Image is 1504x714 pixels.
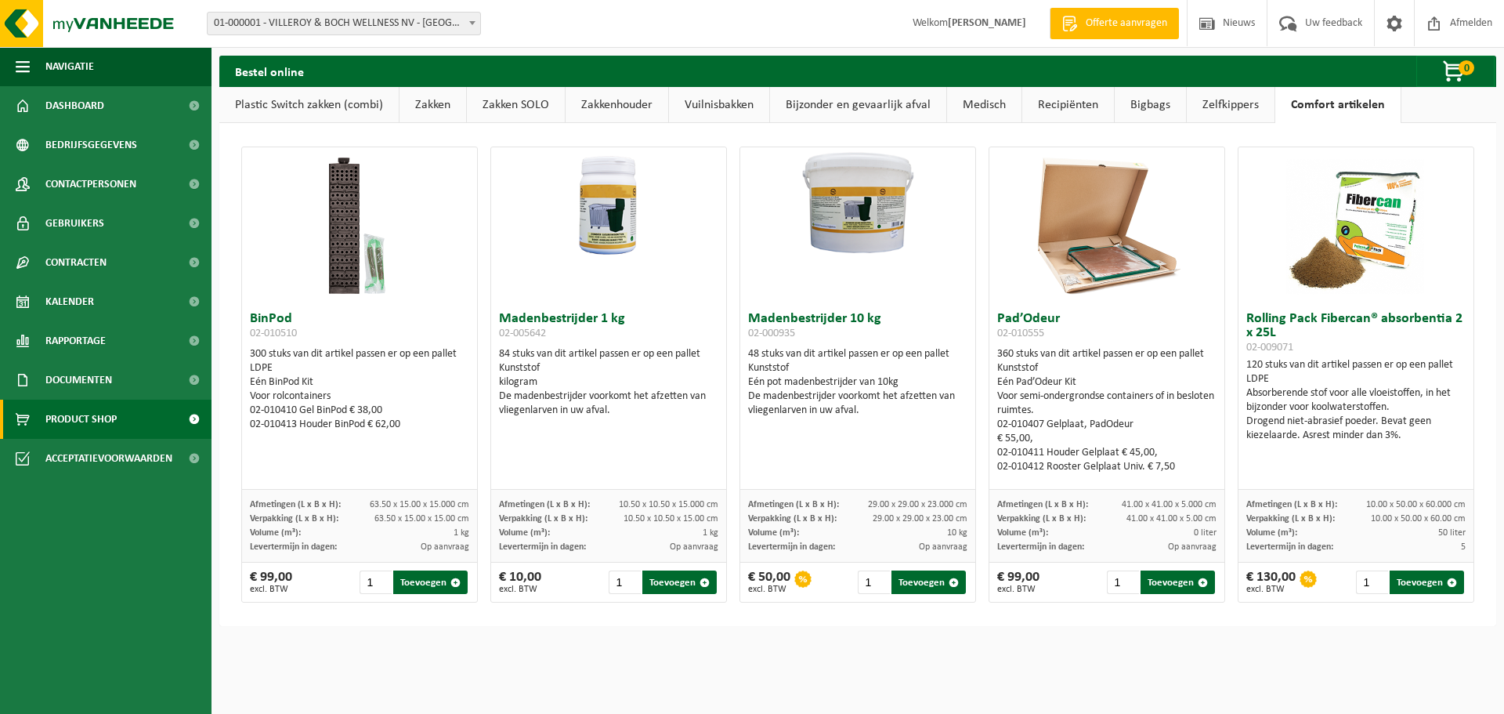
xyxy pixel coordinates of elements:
[873,514,967,524] span: 29.00 x 29.00 x 23.00 cm
[609,571,641,594] input: 1
[250,347,469,432] div: 300 stuks van dit artikel passen er op een pallet
[499,390,718,418] div: De madenbestrijder voorkomt het afzetten van vliegenlarven in uw afval.
[1416,56,1495,87] button: 0
[499,585,541,594] span: excl. BTW
[499,571,541,594] div: € 10,00
[45,321,106,361] span: Rapportage
[374,514,469,524] span: 63.50 x 15.00 x 15.00 cm
[499,312,718,343] h3: Madenbestrijder 1 kg
[670,542,718,552] span: Op aanvraag
[1459,60,1474,75] span: 0
[997,328,1044,339] span: 02-010555
[1246,358,1466,443] div: 120 stuks van dit artikel passen er op een pallet
[45,400,117,439] span: Product Shop
[1246,312,1466,354] h3: Rolling Pack Fibercan® absorbentia 2 x 25L
[997,347,1217,474] div: 360 stuks van dit artikel passen er op een pallet
[1194,528,1217,538] span: 0 liter
[1115,87,1186,123] a: Bigbags
[45,361,112,400] span: Documenten
[748,347,967,418] div: 48 stuks van dit artikel passen er op een pallet
[1246,514,1335,524] span: Verpakking (L x B x H):
[499,542,586,552] span: Levertermijn in dagen:
[748,571,790,594] div: € 50,00
[370,500,469,509] span: 63.50 x 15.00 x 15.000 cm
[499,514,587,524] span: Verpakking (L x B x H):
[997,528,1048,538] span: Volume (m³):
[624,514,718,524] span: 10.50 x 10.50 x 15.00 cm
[499,347,718,418] div: 84 stuks van dit artikel passen er op een pallet
[770,87,946,123] a: Bijzonder en gevaarlijk afval
[997,514,1086,524] span: Verpakking (L x B x H):
[669,87,769,123] a: Vuilnisbakken
[1082,16,1171,31] span: Offerte aanvragen
[250,514,338,524] span: Verpakking (L x B x H):
[868,500,967,509] span: 29.00 x 29.00 x 23.000 cm
[891,571,966,594] button: Toevoegen
[748,312,967,343] h3: Madenbestrijder 10 kg
[1126,514,1217,524] span: 41.00 x 41.00 x 5.00 cm
[1246,500,1337,509] span: Afmetingen (L x B x H):
[399,87,466,123] a: Zakken
[748,375,967,390] div: Eén pot madenbestrijder van 10kg
[45,86,104,125] span: Dashboard
[619,500,718,509] span: 10.50 x 10.50 x 15.000 cm
[703,528,718,538] span: 1 kg
[1356,571,1388,594] input: 1
[1246,585,1296,594] span: excl. BTW
[947,87,1021,123] a: Medisch
[219,87,399,123] a: Plastic Switch zakken (combi)
[997,500,1088,509] span: Afmetingen (L x B x H):
[250,312,469,343] h3: BinPod
[1246,571,1296,594] div: € 130,00
[1278,147,1434,304] img: 02-009071
[467,87,565,123] a: Zakken SOLO
[207,12,481,35] span: 01-000001 - VILLEROY & BOCH WELLNESS NV - ROESELARE
[1246,528,1297,538] span: Volume (m³):
[858,571,890,594] input: 1
[45,204,104,243] span: Gebruikers
[45,243,107,282] span: Contracten
[250,585,292,594] span: excl. BTW
[1187,87,1274,123] a: Zelfkippers
[45,282,94,321] span: Kalender
[997,375,1217,390] div: Eén Pad’Odeur Kit
[748,585,790,594] span: excl. BTW
[1141,571,1215,594] button: Toevoegen
[281,147,438,304] img: 02-010510
[45,439,172,478] span: Acceptatievoorwaarden
[219,56,320,86] h2: Bestel online
[1050,8,1179,39] a: Offerte aanvragen
[250,361,469,375] div: LDPE
[1246,415,1466,443] div: Drogend niet-abrasief poeder. Bevat geen kiezelaarde. Asrest minder dan 3%.
[250,328,297,339] span: 02-010510
[208,13,480,34] span: 01-000001 - VILLEROY & BOCH WELLNESS NV - ROESELARE
[1022,87,1114,123] a: Recipiënten
[740,147,975,265] img: 02-000935
[748,361,967,375] div: Kunststof
[45,47,94,86] span: Navigatie
[45,165,136,204] span: Contactpersonen
[997,312,1217,343] h3: Pad’Odeur
[997,361,1217,375] div: Kunststof
[1438,528,1466,538] span: 50 liter
[919,542,967,552] span: Op aanvraag
[1461,542,1466,552] span: 5
[250,542,337,552] span: Levertermijn in dagen:
[250,571,292,594] div: € 99,00
[421,542,469,552] span: Op aanvraag
[997,571,1039,594] div: € 99,00
[499,375,718,390] div: kilogram
[748,542,835,552] span: Levertermijn in dagen:
[997,585,1039,594] span: excl. BTW
[1390,571,1464,594] button: Toevoegen
[748,528,799,538] span: Volume (m³):
[748,514,837,524] span: Verpakking (L x B x H):
[250,375,469,390] div: Eén BinPod Kit
[1168,542,1217,552] span: Op aanvraag
[499,528,550,538] span: Volume (m³):
[748,390,967,418] div: De madenbestrijder voorkomt het afzetten van vliegenlarven in uw afval.
[1246,342,1293,353] span: 02-009071
[45,125,137,165] span: Bedrijfsgegevens
[1029,147,1185,304] img: 02-010555
[947,528,967,538] span: 10 kg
